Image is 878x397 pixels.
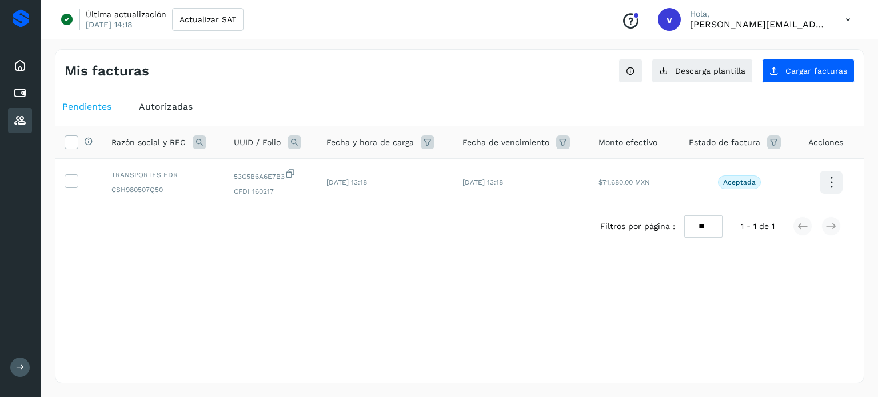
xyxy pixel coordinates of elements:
[8,53,32,78] div: Inicio
[785,67,847,75] span: Cargar facturas
[111,185,215,195] span: CSH980507Q50
[598,137,657,149] span: Monto efectivo
[808,137,843,149] span: Acciones
[234,168,308,182] span: 53C5B6A6E7B3
[234,186,308,197] span: CFDI 160217
[111,137,186,149] span: Razón social y RFC
[600,220,675,232] span: Filtros por página :
[326,137,414,149] span: Fecha y hora de carga
[172,8,244,31] button: Actualizar SAT
[65,63,149,79] h4: Mis facturas
[690,19,827,30] p: victor.romero@fidum.com.mx
[462,178,503,186] span: [DATE] 13:18
[8,108,32,133] div: Proveedores
[326,178,367,186] span: [DATE] 13:18
[86,19,133,30] p: [DATE] 14:18
[111,170,215,180] span: TRANSPORTES EDR
[139,101,193,112] span: Autorizadas
[179,15,236,23] span: Actualizar SAT
[462,137,549,149] span: Fecha de vencimiento
[741,220,775,232] span: 1 - 1 de 1
[234,137,281,149] span: UUID / Folio
[86,9,166,19] p: Última actualización
[62,101,111,112] span: Pendientes
[675,67,745,75] span: Descarga plantilla
[689,137,760,149] span: Estado de factura
[652,59,753,83] button: Descarga plantilla
[690,9,827,19] p: Hola,
[762,59,855,83] button: Cargar facturas
[598,178,650,186] span: $71,680.00 MXN
[723,178,756,186] p: Aceptada
[8,81,32,106] div: Cuentas por pagar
